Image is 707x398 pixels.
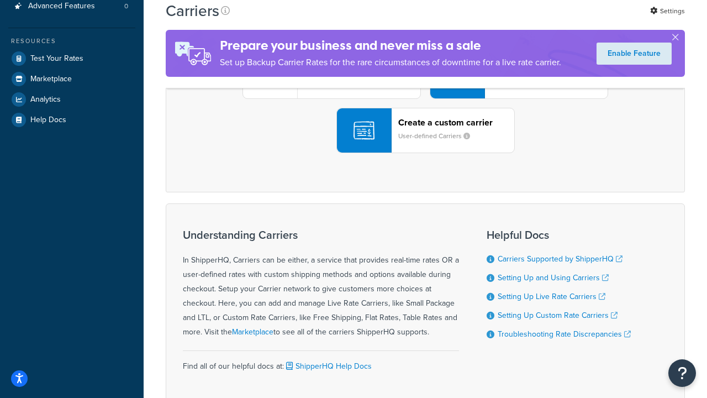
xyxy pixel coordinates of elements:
a: Carriers Supported by ShipperHQ [498,253,622,265]
img: ad-rules-rateshop-fe6ec290ccb7230408bd80ed9643f0289d75e0ffd9eb532fc0e269fcd187b520.png [166,30,220,77]
a: Analytics [8,90,135,109]
a: ShipperHQ Help Docs [284,360,372,372]
button: Open Resource Center [668,359,696,387]
span: Help Docs [30,116,66,125]
a: Setting Up and Using Carriers [498,272,609,284]
div: Find all of our helpful docs at: [183,350,459,374]
div: In ShipperHQ, Carriers can be either, a service that provides real-time rates OR a user-defined r... [183,229,459,339]
small: User-defined Carriers [398,131,479,141]
header: Create a custom carrier [398,117,514,128]
span: 0 [124,2,128,11]
h3: Helpful Docs [487,229,631,241]
a: Setting Up Live Rate Carriers [498,291,605,302]
button: Create a custom carrierUser-defined Carriers [336,108,515,153]
a: Settings [650,3,685,19]
h3: Understanding Carriers [183,229,459,241]
a: Test Your Rates [8,49,135,69]
span: Marketplace [30,75,72,84]
p: Set up Backup Carrier Rates for the rare circumstances of downtime for a live rate carrier. [220,55,561,70]
a: Troubleshooting Rate Discrepancies [498,328,631,340]
a: Marketplace [8,69,135,89]
a: Marketplace [232,326,273,338]
a: Enable Feature [597,43,672,65]
span: Advanced Features [28,2,95,11]
a: Help Docs [8,110,135,130]
img: icon-carrier-custom-c93b8a24.svg [353,120,374,141]
a: Setting Up Custom Rate Carriers [498,310,618,321]
div: Resources [8,36,135,46]
span: Test Your Rates [30,54,83,64]
h4: Prepare your business and never miss a sale [220,36,561,55]
span: Analytics [30,95,61,104]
